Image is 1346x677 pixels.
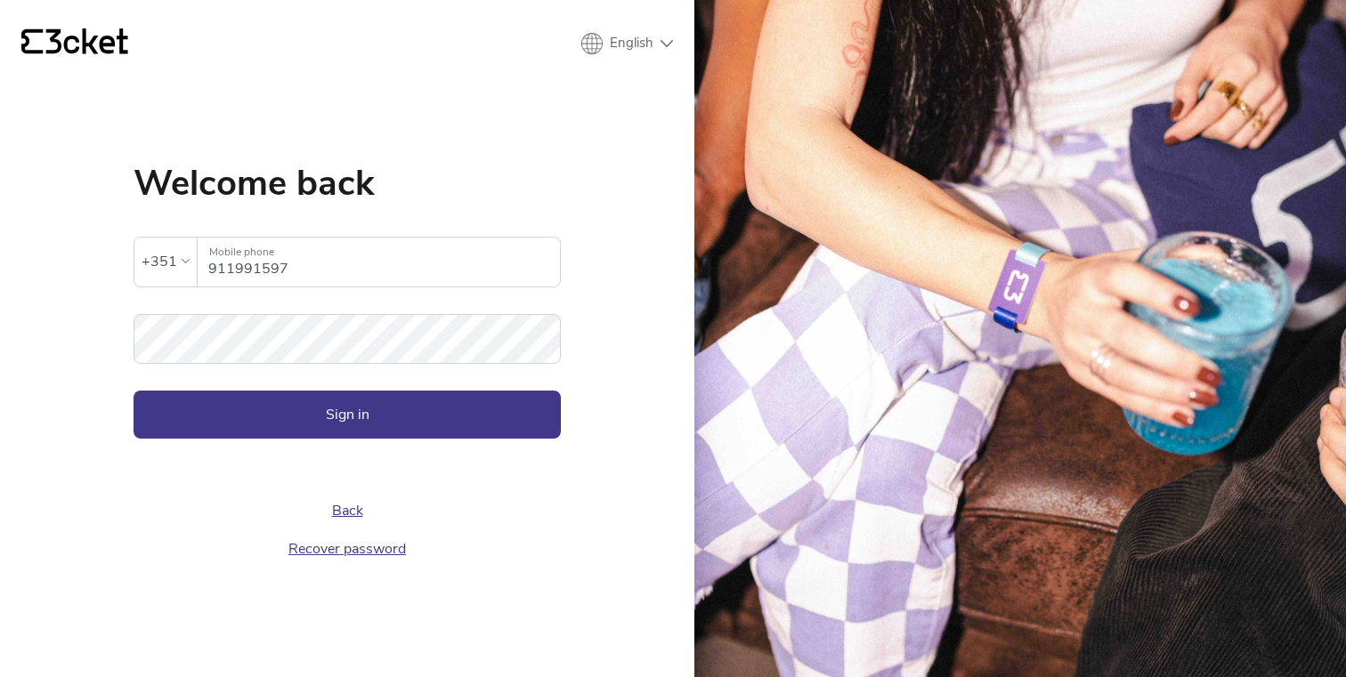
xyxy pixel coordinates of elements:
a: Back [332,501,363,520]
input: Mobile phone [208,238,560,286]
button: Sign in [134,391,561,439]
div: +351 [142,248,177,275]
g: {' '} [21,29,43,54]
a: Recover password [288,539,406,559]
h1: Welcome back [134,165,561,201]
label: Mobile phone [198,238,560,267]
label: Password [134,314,561,343]
a: {' '} [21,28,128,59]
